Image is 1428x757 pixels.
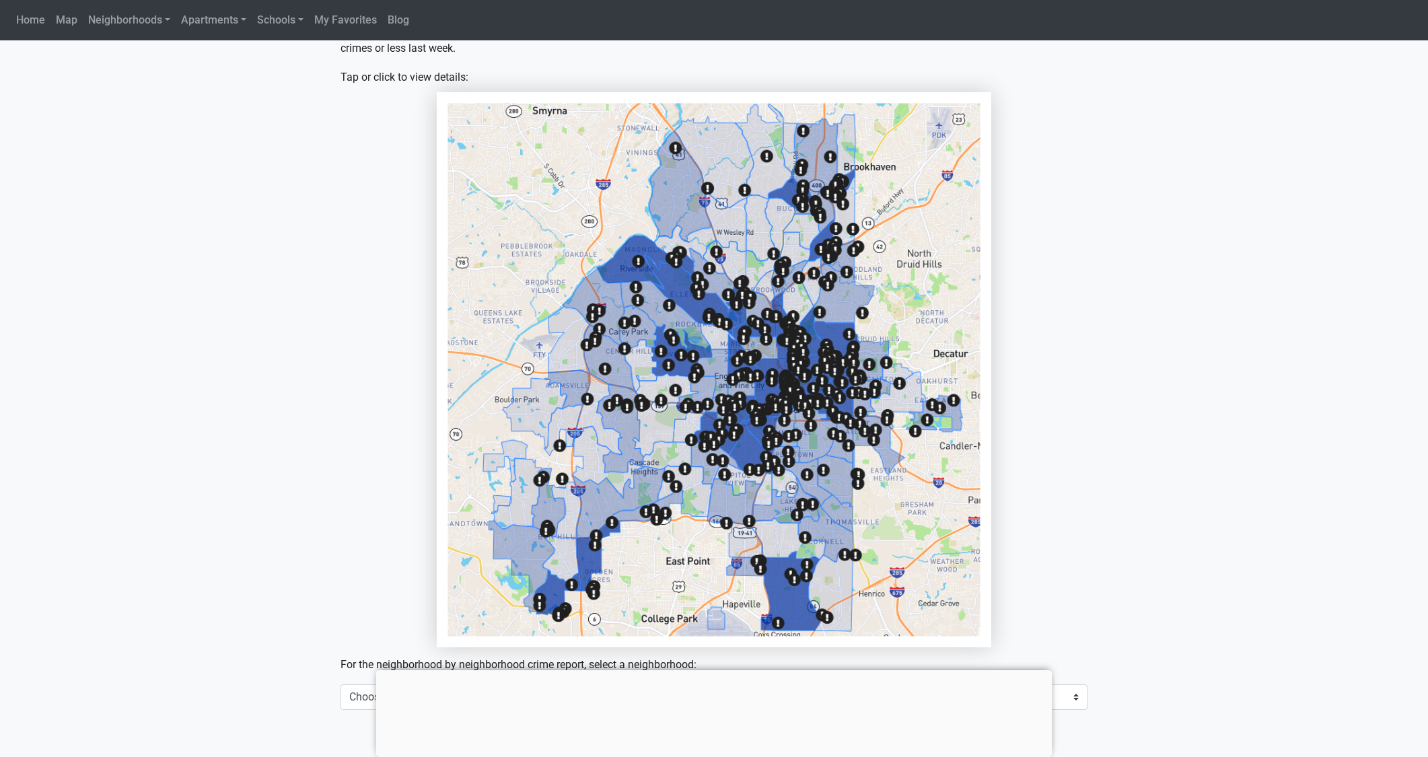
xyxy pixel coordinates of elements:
[341,655,1087,674] p: For the neighborhood by neighborhood crime report, select a neighborhood:
[252,7,309,34] a: Schools
[50,7,83,34] a: Map
[11,7,50,34] a: Home
[388,13,409,26] span: Blog
[382,7,415,34] a: Blog
[376,670,1052,754] iframe: Advertisement
[83,7,176,34] a: Neighborhoods
[181,13,238,26] span: Apartments
[257,13,295,26] span: Schools
[448,103,980,636] img: Safest Atlanta neighborhoods last week
[341,68,1087,86] p: Tap or click to view details:
[314,13,377,26] span: My Favorites
[16,13,45,26] span: Home
[341,100,1087,639] a: Safest Atlanta neighborhoods last week
[309,7,382,34] a: My Favorites
[176,7,252,34] a: Apartments
[88,13,162,26] span: Neighborhoods
[56,13,77,26] span: Map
